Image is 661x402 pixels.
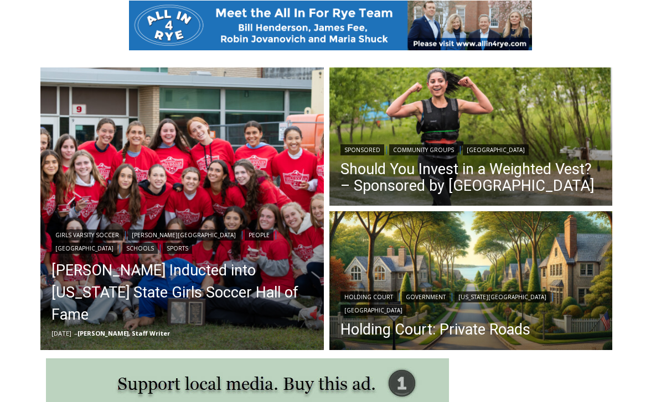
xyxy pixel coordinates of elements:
a: Sponsored [340,144,384,155]
div: | | [340,142,602,155]
a: Open Tues. - Sun. [PHONE_NUMBER] [1,111,111,138]
span: Intern @ [DOMAIN_NAME] [290,110,513,135]
span: Open Tues. - Sun. [PHONE_NUMBER] [3,114,109,156]
a: Schools [122,243,158,254]
a: Holding Court: Private Roads [340,321,602,338]
img: (PHOTO: Runner with a weighted vest. Contributed.) [329,67,613,209]
a: [PERSON_NAME] Inducted into [US_STATE] State Girls Soccer Hall of Fame [51,259,313,326]
img: DALLE 2025-09-08 Holding Court 2025-09-09 Private Roads [329,211,613,353]
a: Holding Court [340,291,397,302]
a: [GEOGRAPHIC_DATA] [51,243,117,254]
a: Read More Should You Invest in a Weighted Vest? – Sponsored by White Plains Hospital [329,67,613,209]
a: Read More Rich Savage Inducted into New York State Girls Soccer Hall of Fame [40,67,324,351]
div: "The first chef I interviewed talked about coming to [GEOGRAPHIC_DATA] from [GEOGRAPHIC_DATA] in ... [280,1,523,107]
a: Read More Holding Court: Private Roads [329,211,613,353]
a: Community Groups [389,144,458,155]
div: | | | | | [51,227,313,254]
img: (PHOTO: The 2025 Rye Girls Soccer Team surrounding Head Coach Rich Savage after his induction int... [40,67,324,351]
img: All in for Rye [129,1,532,50]
a: Government [402,291,450,302]
div: "clearly one of the favorites in the [GEOGRAPHIC_DATA] neighborhood" [114,69,163,132]
a: Sports [163,243,192,254]
time: [DATE] [51,329,71,337]
a: [GEOGRAPHIC_DATA] [463,144,529,155]
a: [PERSON_NAME], Staff Writer [78,329,170,337]
a: Girls Varsity Soccer [51,229,123,241]
a: People [245,229,273,241]
a: [US_STATE][GEOGRAPHIC_DATA] [455,291,550,302]
a: Should You Invest in a Weighted Vest? – Sponsored by [GEOGRAPHIC_DATA] [340,161,602,194]
span: – [74,329,78,337]
a: [GEOGRAPHIC_DATA] [340,305,406,316]
a: [PERSON_NAME][GEOGRAPHIC_DATA] [128,229,240,241]
a: Intern @ [DOMAIN_NAME] [266,107,536,138]
div: | | | [340,289,602,316]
